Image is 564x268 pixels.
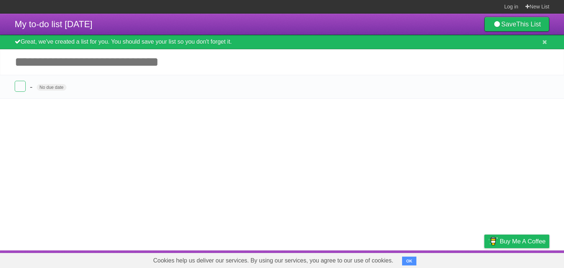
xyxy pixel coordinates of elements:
span: Cookies help us deliver our services. By using our services, you agree to our use of cookies. [146,253,401,268]
a: Suggest a feature [503,252,549,266]
a: Buy me a coffee [484,235,549,248]
span: Buy me a coffee [500,235,546,248]
span: My to-do list [DATE] [15,19,93,29]
button: OK [402,257,416,265]
span: - [30,82,34,91]
a: About [387,252,402,266]
label: Done [15,81,26,92]
span: No due date [37,84,66,91]
a: Developers [411,252,441,266]
a: Terms [450,252,466,266]
a: SaveThis List [484,17,549,32]
a: Privacy [475,252,494,266]
b: This List [516,21,541,28]
img: Buy me a coffee [488,235,498,247]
